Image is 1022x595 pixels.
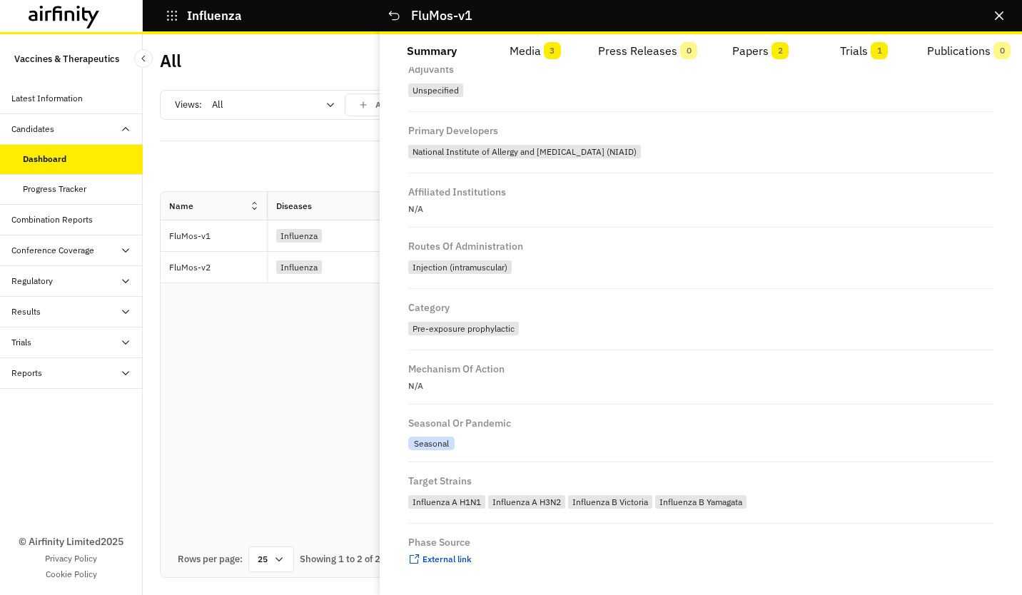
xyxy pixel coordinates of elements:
p: N/A [408,203,993,215]
button: save changes [345,93,425,116]
span: 0 [680,42,697,59]
div: Influenza [276,260,322,274]
div: Influenza B Yamagata [655,495,747,509]
div: Latest Information [11,92,83,105]
button: Influenza [166,4,242,28]
a: External link [408,553,472,566]
div: Candidates [11,123,54,136]
div: Unspecified [408,83,463,97]
div: Results [11,305,41,318]
div: Influenza A H1N1,Influenza A H3N2,Influenza B Victoria,Influenza B Yamagata [408,492,993,512]
button: Media [483,34,587,68]
div: Phase Source [408,535,470,547]
div: Rows per page: [178,552,243,566]
span: 3 [544,42,561,59]
div: National Institute of Allergy and [MEDICAL_DATA] (NIAID) [408,145,641,158]
div: Category [408,300,450,312]
div: Progress Tracker [23,183,86,195]
div: Seasonal or Pandemic [408,416,511,428]
p: N/A [408,380,993,392]
button: Close Sidebar [134,49,153,68]
span: 0 [993,42,1011,59]
button: Papers [709,34,812,68]
div: Dashboard [23,153,66,166]
p: FluMos-v1 [169,229,267,243]
button: Summary [380,34,483,68]
div: Combination Reports [11,213,93,226]
div: Reports [11,367,42,380]
p: Influenza [187,9,242,22]
div: Views: [175,93,425,116]
div: Unspecified [408,80,993,100]
div: Primary Developers [408,123,498,136]
p: FluMos-v2 [169,260,267,275]
div: National Institute of Allergy and Infectious Diseases (NIAID) [408,141,993,161]
p: Vaccines & Therapeutics [14,46,119,72]
div: https://clinicaltrials.gov/study/NCT04896086?intr=FluMos-v1&rank=1 [408,553,993,566]
div: 25 [248,546,294,572]
h2: All [160,51,181,71]
div: Influenza A H3N2 [488,495,565,509]
div: Showing 1 to 2 of 2 results [300,552,412,566]
div: Seasonal [408,434,993,450]
button: Trials [812,34,916,68]
div: Routes of Administration [408,239,523,251]
div: Seasonal [408,437,455,450]
div: Conference Coverage [11,244,94,257]
div: Trials [11,336,31,349]
div: Influenza B Victoria [568,495,652,509]
a: Cookie Policy [46,568,97,581]
div: Injection (intramuscular) [408,260,512,274]
button: Press Releases [587,34,709,68]
span: 1 [871,42,888,59]
p: © Airfinity Limited 2025 [19,534,123,549]
div: Pre-exposure prophylactic [408,322,519,335]
a: Privacy Policy [45,552,97,565]
div: Injection (intramuscular) [408,257,993,277]
div: Pre-exposure prophylactic [408,318,993,338]
div: Name [169,200,193,213]
div: Adjuvants [408,62,454,74]
div: Diseases [276,200,312,213]
p: Add View [375,100,413,110]
button: Publications [916,34,1022,68]
div: Target Strains [408,474,472,486]
div: Influenza [276,229,322,243]
div: Regulatory [11,275,53,288]
span: External link [423,554,472,564]
div: Mechanism of Action [408,362,505,374]
span: 2 [771,42,789,59]
div: Influenza A H1N1 [408,495,485,509]
div: Affiliated Institutions [408,185,506,197]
